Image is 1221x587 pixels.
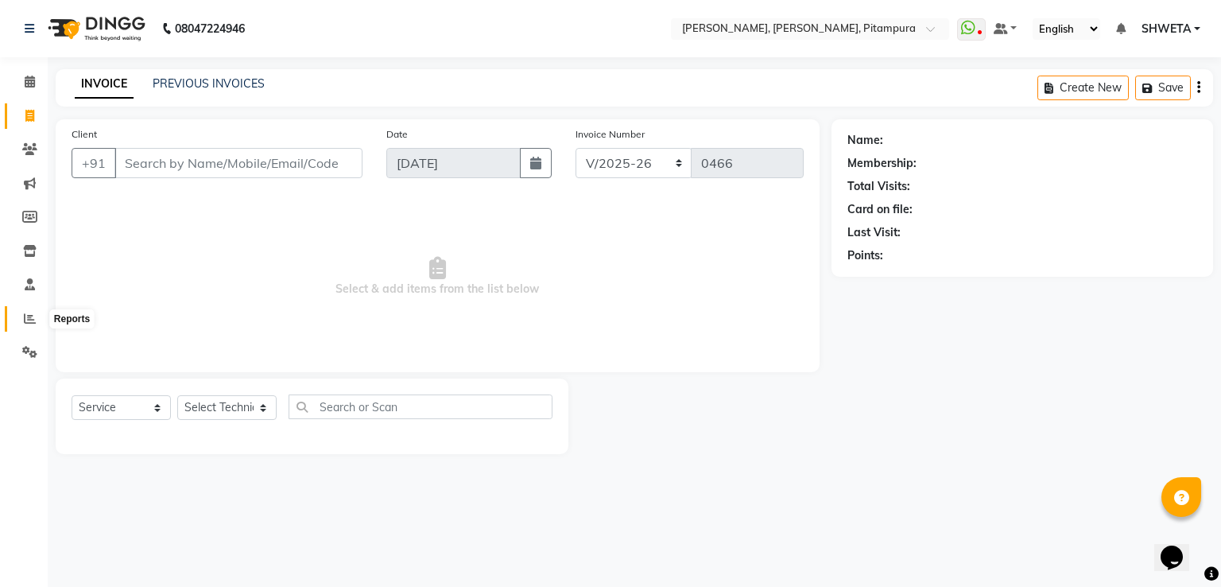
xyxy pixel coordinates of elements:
img: logo [41,6,149,51]
a: INVOICE [75,70,134,99]
div: Total Visits: [847,178,910,195]
label: Date [386,127,408,142]
span: Select & add items from the list below [72,197,804,356]
a: PREVIOUS INVOICES [153,76,265,91]
div: Card on file: [847,201,913,218]
div: Membership: [847,155,917,172]
input: Search or Scan [289,395,552,419]
button: +91 [72,148,116,178]
div: Reports [50,309,94,328]
div: Points: [847,247,883,264]
button: Create New [1037,76,1129,100]
input: Search by Name/Mobile/Email/Code [114,148,362,178]
iframe: chat widget [1154,523,1205,571]
b: 08047224946 [175,6,245,51]
label: Client [72,127,97,142]
label: Invoice Number [576,127,645,142]
button: Save [1135,76,1191,100]
div: Last Visit: [847,224,901,241]
span: SHWETA [1142,21,1191,37]
div: Name: [847,132,883,149]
